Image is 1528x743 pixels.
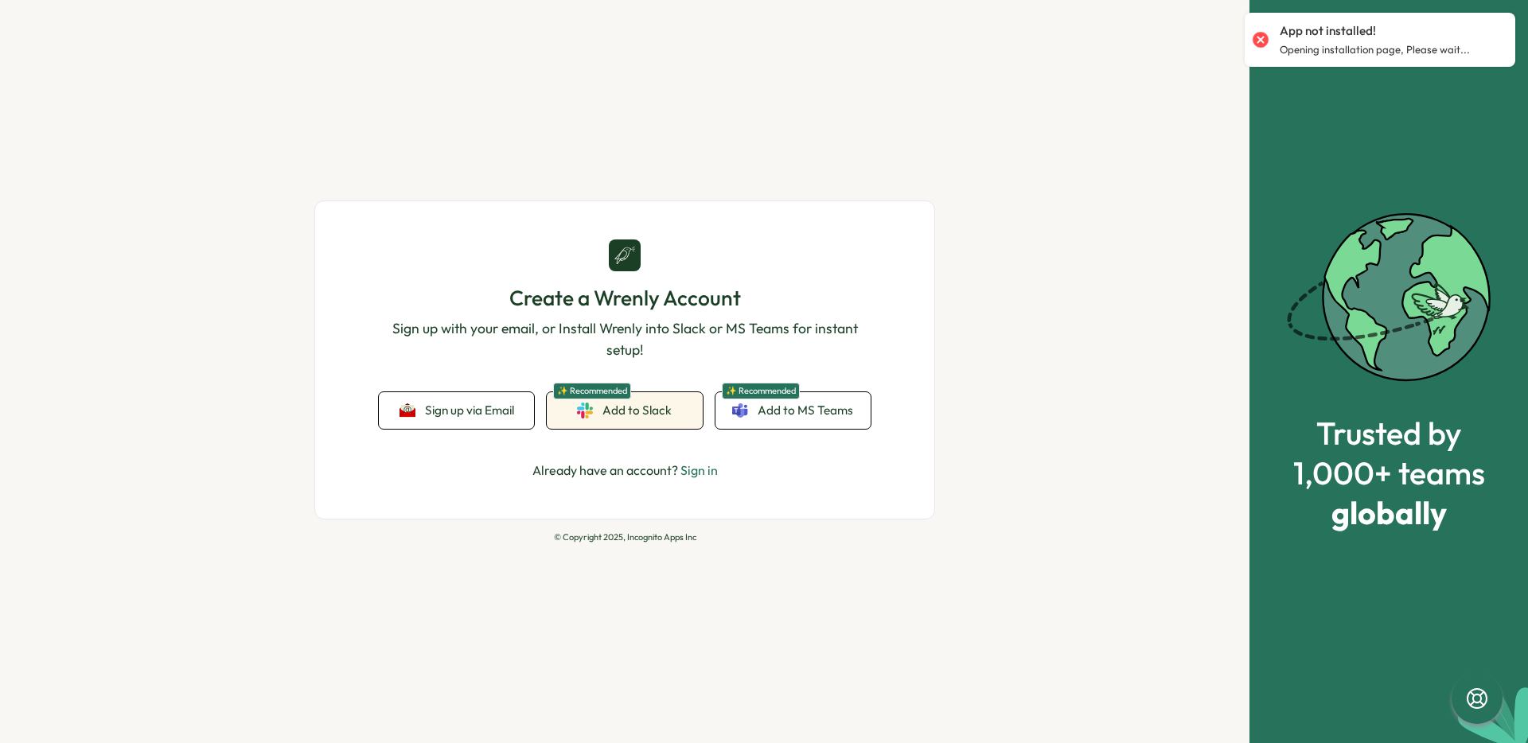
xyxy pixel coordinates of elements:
[379,318,871,360] p: Sign up with your email, or Install Wrenly into Slack or MS Teams for instant setup!
[602,402,672,419] span: Add to Slack
[1280,22,1376,40] p: App not installed!
[715,392,871,429] a: ✨ RecommendedAdd to MS Teams
[680,462,718,478] a: Sign in
[425,403,514,418] span: Sign up via Email
[314,532,935,543] p: © Copyright 2025, Incognito Apps Inc
[532,461,718,480] p: Already have an account?
[1280,43,1470,57] p: Opening installation page, Please wait...
[379,284,871,312] h1: Create a Wrenly Account
[1293,495,1485,530] span: globally
[379,392,534,429] button: Sign up via Email
[553,383,631,399] span: ✨ Recommended
[1293,415,1485,450] span: Trusted by
[758,402,853,419] span: Add to MS Teams
[1293,455,1485,490] span: 1,000+ teams
[547,392,702,429] a: ✨ RecommendedAdd to Slack
[722,383,800,399] span: ✨ Recommended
